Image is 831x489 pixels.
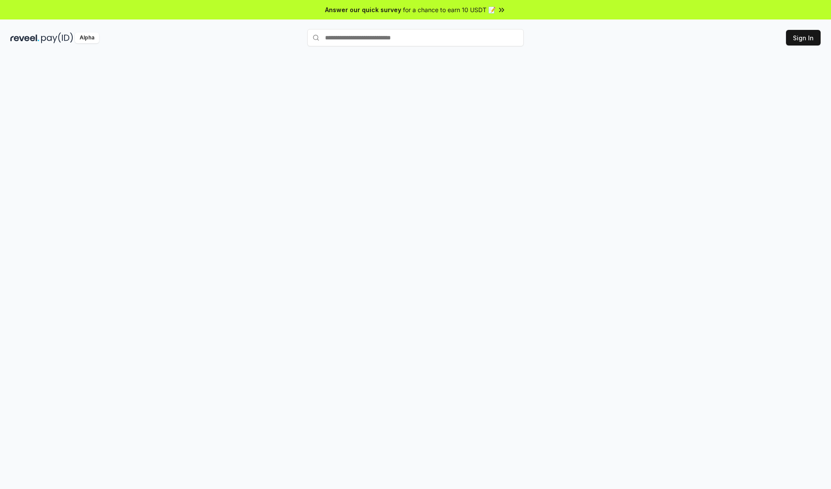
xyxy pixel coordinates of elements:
div: Alpha [75,32,99,43]
span: for a chance to earn 10 USDT 📝 [403,5,496,14]
span: Answer our quick survey [325,5,401,14]
img: reveel_dark [10,32,39,43]
img: pay_id [41,32,73,43]
button: Sign In [786,30,821,45]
